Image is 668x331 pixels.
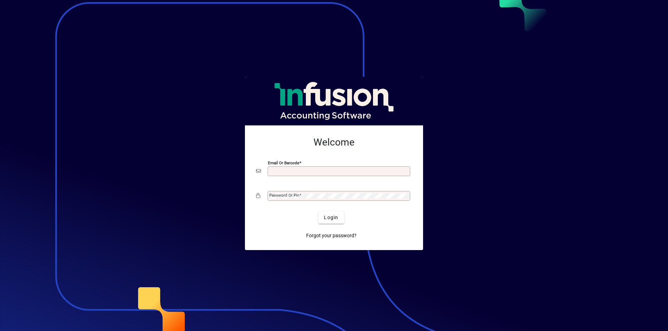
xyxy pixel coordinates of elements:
[268,160,299,165] mat-label: Email or Barcode
[256,136,412,148] h2: Welcome
[269,193,299,198] mat-label: Password or Pin
[318,211,344,224] button: Login
[303,229,359,242] a: Forgot your password?
[306,232,357,239] span: Forgot your password?
[324,214,338,221] span: Login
